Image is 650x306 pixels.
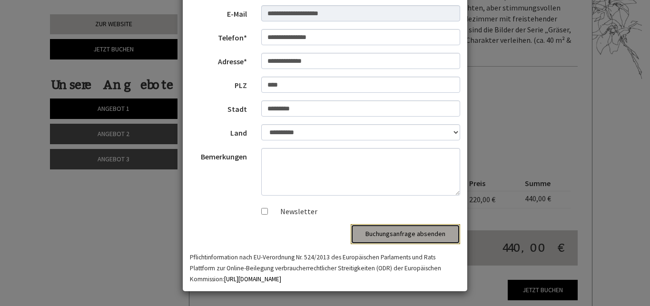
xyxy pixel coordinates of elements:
small: Pflichtinformation nach EU-Verordnung Nr. 524/2013 des Europäischen Parlaments und Rats Plattform... [190,253,441,283]
label: Adresse* [183,53,254,67]
a: [URL][DOMAIN_NAME] [224,275,281,283]
label: Newsletter [271,206,317,217]
label: Land [183,124,254,138]
label: Bemerkungen [183,148,254,162]
label: E-Mail [183,5,254,20]
label: Stadt [183,100,254,115]
button: Buchungsanfrage absenden [351,224,460,244]
label: PLZ [183,77,254,91]
label: Telefon* [183,29,254,43]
